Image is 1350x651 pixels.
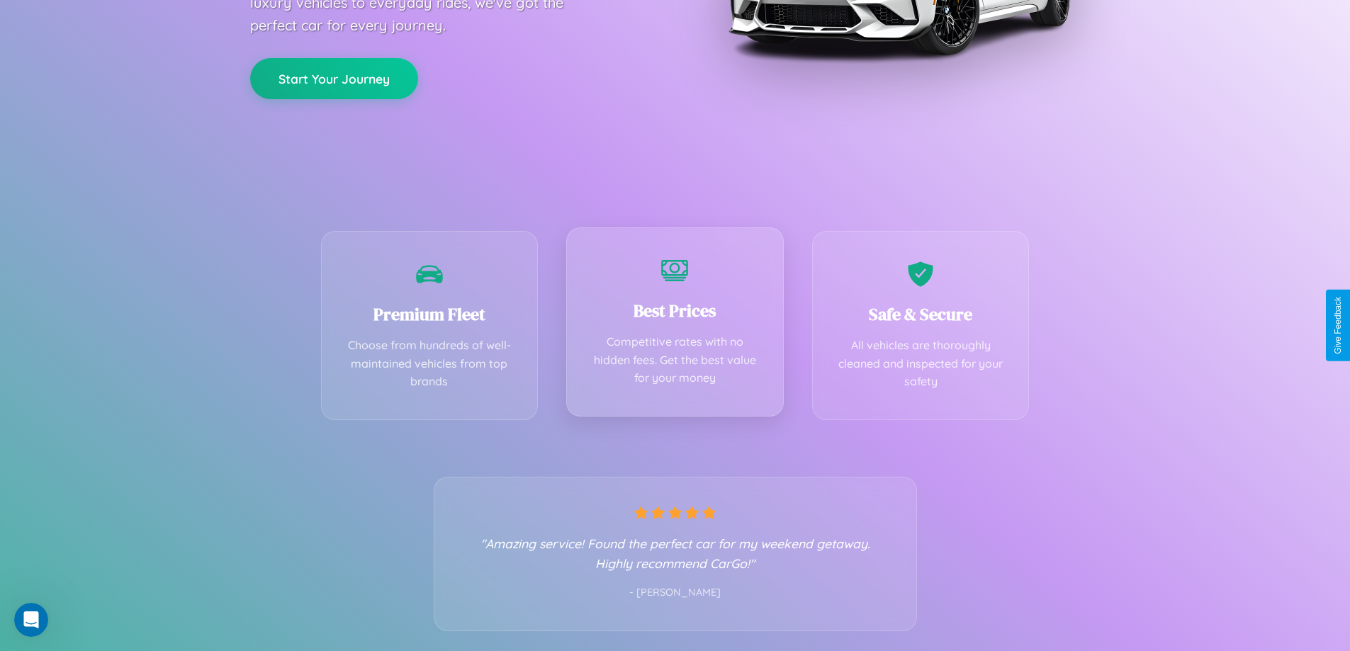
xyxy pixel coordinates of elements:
iframe: Intercom live chat [14,603,48,637]
p: - [PERSON_NAME] [463,584,888,602]
p: "Amazing service! Found the perfect car for my weekend getaway. Highly recommend CarGo!" [463,533,888,573]
p: All vehicles are thoroughly cleaned and inspected for your safety [834,336,1008,391]
h3: Best Prices [588,299,762,322]
p: Competitive rates with no hidden fees. Get the best value for your money [588,333,762,387]
h3: Premium Fleet [343,302,517,326]
h3: Safe & Secure [834,302,1008,326]
button: Start Your Journey [250,58,418,99]
div: Give Feedback [1333,297,1343,354]
p: Choose from hundreds of well-maintained vehicles from top brands [343,336,517,391]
